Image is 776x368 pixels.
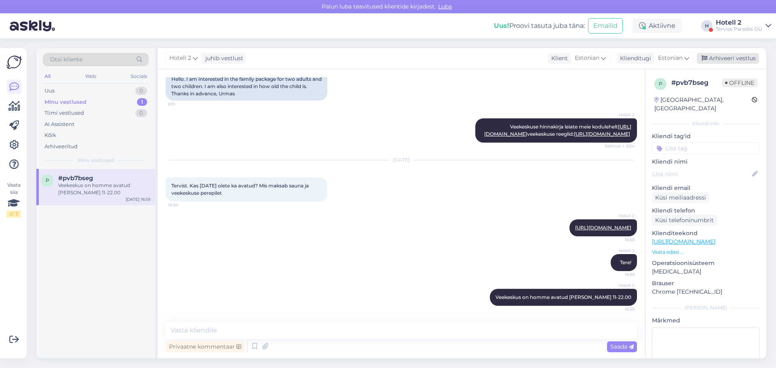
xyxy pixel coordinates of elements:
span: Estonian [658,54,683,63]
span: Hotell 2 [604,248,635,254]
div: H [701,20,713,32]
div: Vaata siia [6,181,21,218]
p: [MEDICAL_DATA] [652,267,760,276]
div: [DATE] [166,156,637,164]
span: Saada [610,343,634,350]
span: Hotell 2 [169,54,191,63]
div: [PERSON_NAME] [652,304,760,311]
a: [URL][DOMAIN_NAME] [575,225,631,231]
span: 8:51 [168,101,198,107]
div: Tiimi vestlused [44,109,84,117]
span: Hotell 2 [604,112,635,118]
div: Web [84,71,98,82]
a: [URL][DOMAIN_NAME] [652,238,715,245]
span: 16:59 [604,306,635,312]
a: Hotell 2Tervise Paradiis OÜ [716,19,771,32]
span: Nähtud ✓ 8:54 [604,143,635,149]
div: Arhiveeri vestlus [697,53,759,64]
div: 0 [135,109,147,117]
span: Offline [722,78,757,87]
p: Operatsioonisüsteem [652,259,760,267]
div: Kõik [44,131,56,139]
div: 1 [137,98,147,106]
p: Märkmed [652,316,760,325]
div: Klient [548,54,568,63]
div: Uus [44,87,55,95]
button: Emailid [588,18,623,34]
span: p [659,81,662,87]
p: Vaata edasi ... [652,248,760,256]
div: [DATE] 16:59 [126,196,150,202]
div: Kliendi info [652,120,760,127]
span: Tere! [620,259,631,265]
input: Lisa nimi [652,170,751,179]
span: Veekeskuse hinnakirja leiate meie kodulehelt veekeskuse reeglid: [484,124,631,137]
span: Luba [436,3,454,10]
div: 0 / 3 [6,210,21,218]
span: 16:58 [604,237,635,243]
div: Arhiveeritud [44,143,78,151]
div: Küsi telefoninumbrit [652,215,717,226]
div: Hotell 2 [716,19,762,26]
p: Kliendi telefon [652,206,760,215]
b: Uus! [494,22,509,29]
div: Klienditugi [617,54,651,63]
div: AI Assistent [44,120,74,128]
div: Proovi tasuta juba täna: [494,21,585,31]
div: Küsi meiliaadressi [652,192,709,203]
span: Hotell 2 [604,282,635,288]
p: Kliendi tag'id [652,132,760,141]
span: #pvb7bseg [58,175,93,182]
span: Minu vestlused [78,157,114,164]
p: Kliendi nimi [652,158,760,166]
span: Estonian [575,54,599,63]
p: Brauser [652,279,760,288]
div: [GEOGRAPHIC_DATA], [GEOGRAPHIC_DATA] [654,96,752,113]
div: juhib vestlust [202,54,243,63]
div: 0 [135,87,147,95]
a: [URL][DOMAIN_NAME] [574,131,630,137]
p: Chrome [TECHNICAL_ID] [652,288,760,296]
div: Privaatne kommentaar [166,341,245,352]
span: Veekeskus on homme avatud [PERSON_NAME] 11-22.00 [496,294,631,300]
p: Klienditeekond [652,229,760,238]
div: Socials [129,71,149,82]
div: Aktiivne [633,19,682,33]
span: Hotell 2 [604,213,635,219]
div: Tervise Paradiis OÜ [716,26,762,32]
p: Kliendi email [652,184,760,192]
div: All [43,71,52,82]
span: p [46,177,49,183]
span: Tervist. Kas [DATE] olete ka avatud? Mis maksab sauna ja veekeskuse perepilet [171,183,310,196]
div: Veekeskus on homme avatud [PERSON_NAME] 11-22.00 [58,182,150,196]
div: # pvb7bseg [671,78,722,88]
img: Askly Logo [6,55,22,70]
span: 16:50 [168,202,198,208]
input: Lisa tag [652,142,760,154]
span: 16:59 [604,271,635,278]
span: Otsi kliente [50,55,82,64]
div: Hello. I am interested in the family package for two adults and two children. I am also intereste... [166,72,327,101]
div: Minu vestlused [44,98,86,106]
